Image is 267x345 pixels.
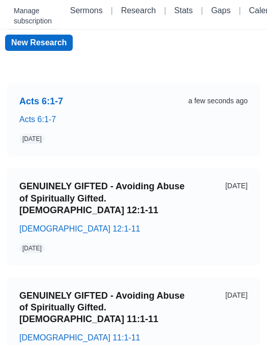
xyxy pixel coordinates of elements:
[195,290,248,301] p: [DATE]
[188,96,248,106] p: a few seconds ago
[195,181,248,191] p: [DATE]
[211,6,230,15] a: Gaps
[197,5,207,17] li: |
[174,6,193,15] a: Stats
[160,5,170,17] li: |
[19,115,56,124] a: Acts 6:1-7
[70,6,103,15] a: Sermons
[22,134,42,143] span: [DATE]
[19,333,140,342] a: [DEMOGRAPHIC_DATA] 11:1-11
[121,6,156,15] a: Research
[107,5,117,17] li: |
[5,35,73,51] a: New Research
[216,294,255,333] iframe: Drift Widget Chat Controller
[19,181,187,216] a: GENUINELY GIFTED - Avoiding Abuse of Spiritually Gifted. [DEMOGRAPHIC_DATA] 12:1-11
[22,244,42,253] span: [DATE]
[19,290,187,326] a: GENUINELY GIFTED - Avoiding Abuse of Spiritually Gifted. [DEMOGRAPHIC_DATA] 11:1-11
[19,96,180,107] a: Acts 6:1-7
[19,224,140,233] a: [DEMOGRAPHIC_DATA] 12:1-11
[8,3,58,29] button: Manage subscription
[234,5,245,17] li: |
